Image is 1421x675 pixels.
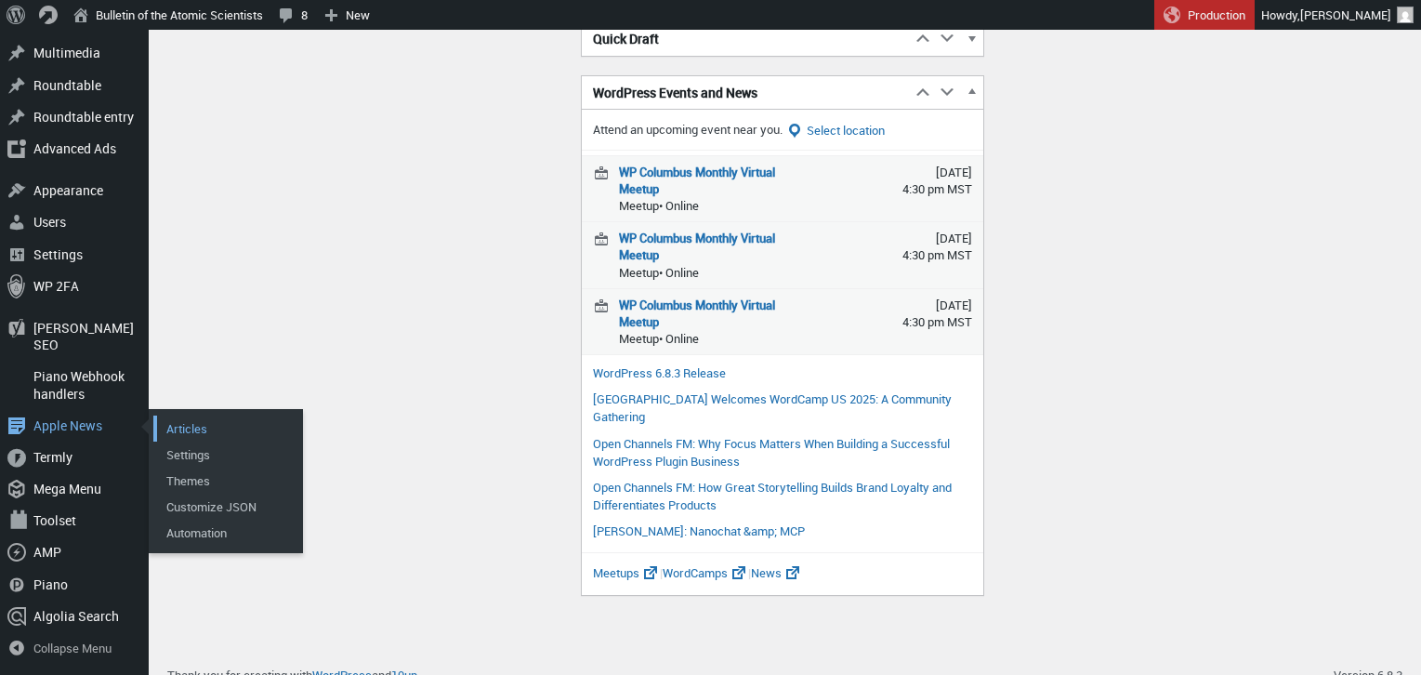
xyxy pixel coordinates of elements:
a: Automation [153,520,302,546]
span: Select location [807,122,885,139]
span: [PERSON_NAME] [1300,7,1391,23]
a: [PERSON_NAME]: Nanochat &amp; MCP [593,523,805,539]
a: [GEOGRAPHIC_DATA] Welcomes WordCamp US 2025: A Community Gathering [593,390,952,426]
span: 4:30 pm MST [902,180,972,197]
div: Meetup [619,164,817,215]
span: Online [665,330,699,347]
a: WP Columbus Monthly Virtual Meetup [619,164,817,197]
a: Articles [153,416,302,442]
div: Meetup [619,297,817,348]
button: Select location [785,122,885,140]
a: News [751,564,802,581]
p: | | [582,552,983,594]
a: Open Channels FM: How Great Storytelling Builds Brand Loyalty and Differentiates Products [593,479,952,514]
a: Customize JSON [153,494,302,520]
a: Meetups [593,564,660,581]
a: WP Columbus Monthly Virtual Meetup [619,230,817,263]
a: WP Columbus Monthly Virtual Meetup [619,297,817,330]
span: [DATE] [902,230,972,246]
a: Open Channels FM: Why Focus Matters When Building a Successful WordPress Plugin Business [593,435,950,470]
a: Themes [153,468,302,494]
span: [DATE] [902,297,972,313]
a: Settings [153,442,302,468]
h2: WordPress Events and News [582,76,911,110]
span: 4:30 pm MST [902,313,972,330]
a: WordPress 6.8.3 Release [593,364,726,381]
span: Online [665,264,699,281]
span: Attend an upcoming event near you. [593,121,783,138]
span: Quick Draft [593,30,659,48]
span: 4:30 pm MST [902,246,972,263]
div: Meetup [619,230,817,281]
a: WordCamps [663,564,748,581]
span: Online [665,197,699,214]
span: [DATE] [902,164,972,180]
